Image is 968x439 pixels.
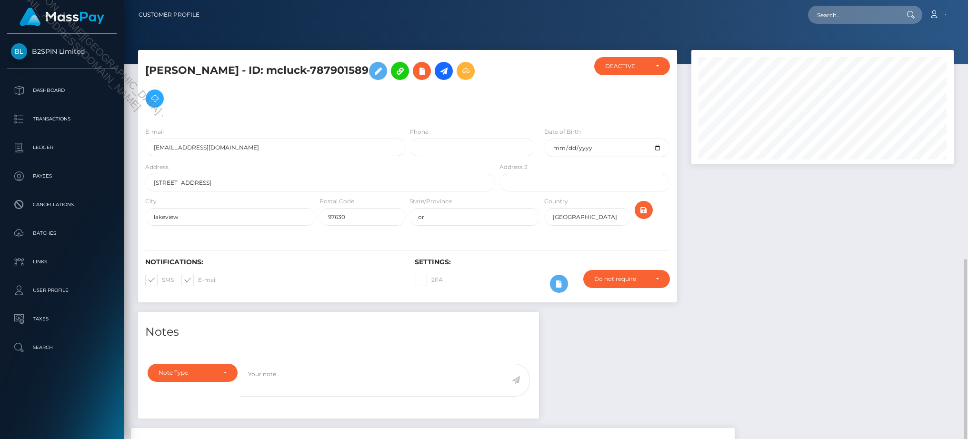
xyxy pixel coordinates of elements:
p: Taxes [11,312,113,326]
a: Cancellations [7,193,117,217]
a: Dashboard [7,79,117,102]
label: State/Province [409,197,452,206]
p: Search [11,340,113,355]
h5: [PERSON_NAME] - ID: mcluck-787901589 [145,57,490,112]
p: Payees [11,169,113,183]
div: DEACTIVE [605,62,648,70]
label: Postal Code [319,197,354,206]
label: E-mail [145,128,164,136]
span: B2SPIN Limited [7,47,117,56]
a: User Profile [7,279,117,302]
p: Links [11,255,113,269]
a: Links [7,250,117,274]
input: Search... [808,6,898,24]
p: User Profile [11,283,113,298]
h6: Notifications: [145,258,400,266]
label: SMS [145,274,174,286]
button: Note Type [148,364,238,382]
label: Address [145,163,169,171]
label: Address 2 [499,163,528,171]
button: Do not require [583,270,670,288]
a: Ledger [7,136,117,160]
p: Dashboard [11,83,113,98]
p: Transactions [11,112,113,126]
p: Batches [11,226,113,240]
div: Do not require [594,275,648,283]
button: DEACTIVE [594,57,670,75]
a: Payees [7,164,117,188]
a: Customer Profile [139,5,200,25]
label: City [145,197,157,206]
img: B2SPIN Limited [11,43,27,60]
a: Taxes [7,307,117,331]
label: 2FA [415,274,443,286]
p: Ledger [11,140,113,155]
label: E-mail [181,274,217,286]
a: Search [7,336,117,359]
a: Transactions [7,107,117,131]
a: Initiate Payout [435,62,453,80]
h6: Settings: [415,258,670,266]
label: Country [544,197,568,206]
p: Cancellations [11,198,113,212]
a: Batches [7,221,117,245]
h4: Notes [145,324,532,340]
label: Date of Birth [544,128,581,136]
div: Note Type [159,369,216,377]
img: MassPay Logo [20,8,104,26]
label: Phone [409,128,429,136]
